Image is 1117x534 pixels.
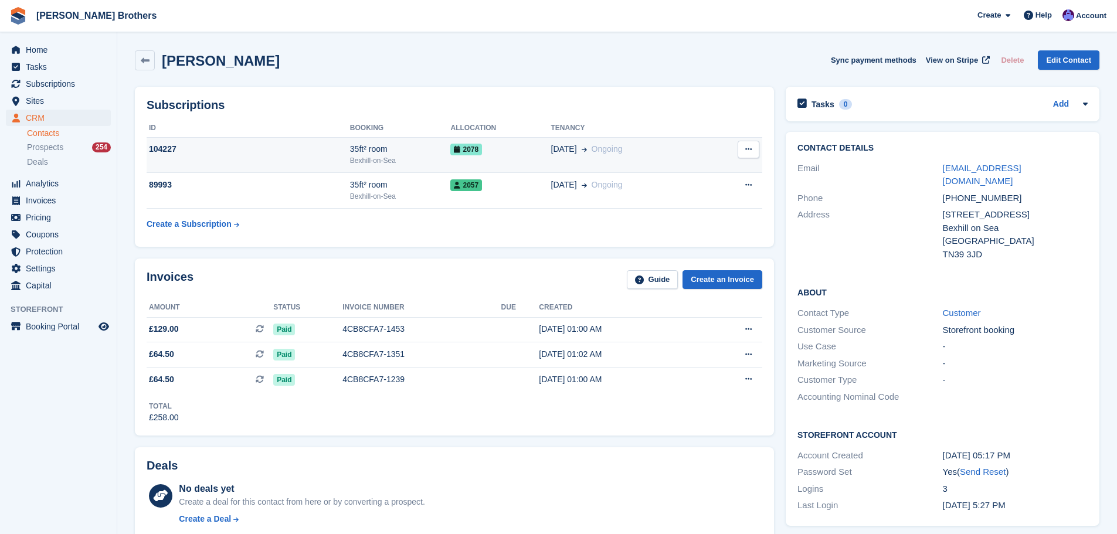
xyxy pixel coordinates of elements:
[147,119,350,138] th: ID
[539,298,700,317] th: Created
[350,143,451,155] div: 35ft² room
[273,324,295,335] span: Paid
[9,7,27,25] img: stora-icon-8386f47178a22dfd0bd8f6a31ec36ba5ce8667c1dd55bd0f319d3a0aa187defe.svg
[943,465,1088,479] div: Yes
[179,482,425,496] div: No deals yet
[26,110,96,126] span: CRM
[450,119,551,138] th: Allocation
[1035,9,1052,21] span: Help
[797,324,942,337] div: Customer Source
[26,192,96,209] span: Invoices
[6,59,111,75] a: menu
[797,340,942,353] div: Use Case
[147,459,178,472] h2: Deals
[960,467,1006,477] a: Send Reset
[797,499,942,512] div: Last Login
[97,319,111,334] a: Preview store
[6,243,111,260] a: menu
[957,467,1009,477] span: ( )
[977,9,1001,21] span: Create
[1053,98,1069,111] a: Add
[797,357,942,370] div: Marketing Source
[26,243,96,260] span: Protection
[797,286,1088,298] h2: About
[147,213,239,235] a: Create a Subscription
[342,348,501,360] div: 4CB8CFA7-1351
[943,234,1088,248] div: [GEOGRAPHIC_DATA]
[147,143,350,155] div: 104227
[273,349,295,360] span: Paid
[6,175,111,192] a: menu
[149,411,179,424] div: £258.00
[27,157,48,168] span: Deals
[943,192,1088,205] div: [PHONE_NUMBER]
[797,465,942,479] div: Password Set
[926,55,978,66] span: View on Stripe
[342,323,501,335] div: 4CB8CFA7-1453
[147,270,193,290] h2: Invoices
[26,318,96,335] span: Booking Portal
[839,99,853,110] div: 0
[797,144,1088,153] h2: Contact Details
[797,208,942,261] div: Address
[26,209,96,226] span: Pricing
[1038,50,1099,70] a: Edit Contact
[450,179,482,191] span: 2057
[683,270,762,290] a: Create an Invoice
[32,6,161,25] a: [PERSON_NAME] Brothers
[592,144,623,154] span: Ongoing
[147,98,762,112] h2: Subscriptions
[797,428,1088,440] h2: Storefront Account
[6,93,111,109] a: menu
[943,449,1088,462] div: [DATE] 05:17 PM
[1076,10,1106,22] span: Account
[147,298,273,317] th: Amount
[943,308,981,318] a: Customer
[943,357,1088,370] div: -
[27,156,111,168] a: Deals
[26,93,96,109] span: Sites
[6,226,111,243] a: menu
[943,208,1088,222] div: [STREET_ADDRESS]
[943,340,1088,353] div: -
[831,50,916,70] button: Sync payment methods
[350,155,451,166] div: Bexhill-on-Sea
[350,179,451,191] div: 35ft² room
[1062,9,1074,21] img: Becca Clark
[179,513,231,525] div: Create a Deal
[797,307,942,320] div: Contact Type
[147,179,350,191] div: 89993
[350,119,451,138] th: Booking
[26,260,96,277] span: Settings
[26,226,96,243] span: Coupons
[26,42,96,58] span: Home
[179,496,425,508] div: Create a deal for this contact from here or by converting a prospect.
[996,50,1028,70] button: Delete
[943,324,1088,337] div: Storefront booking
[551,119,708,138] th: Tenancy
[162,53,280,69] h2: [PERSON_NAME]
[6,76,111,92] a: menu
[551,179,577,191] span: [DATE]
[11,304,117,315] span: Storefront
[539,373,700,386] div: [DATE] 01:00 AM
[797,449,942,462] div: Account Created
[943,163,1021,186] a: [EMAIL_ADDRESS][DOMAIN_NAME]
[273,298,342,317] th: Status
[797,373,942,387] div: Customer Type
[92,142,111,152] div: 254
[26,76,96,92] span: Subscriptions
[943,222,1088,235] div: Bexhill on Sea
[6,318,111,335] a: menu
[179,513,425,525] a: Create a Deal
[6,209,111,226] a: menu
[27,128,111,139] a: Contacts
[149,373,174,386] span: £64.50
[539,348,700,360] div: [DATE] 01:02 AM
[797,192,942,205] div: Phone
[27,142,63,153] span: Prospects
[147,218,232,230] div: Create a Subscription
[350,191,451,202] div: Bexhill-on-Sea
[450,144,482,155] span: 2078
[943,248,1088,261] div: TN39 3JD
